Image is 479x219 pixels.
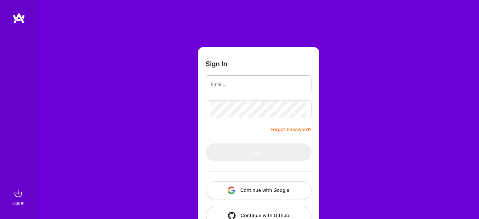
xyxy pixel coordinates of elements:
div: Sign In [12,200,24,206]
img: sign in [12,187,25,200]
input: Email... [211,76,306,92]
img: logo [13,13,25,24]
h3: Sign In [206,60,227,68]
a: Forgot Password? [271,126,311,133]
button: Continue with Google [206,182,311,199]
button: Sign In [206,143,311,161]
img: icon [228,187,235,194]
a: sign inSign In [13,187,25,206]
